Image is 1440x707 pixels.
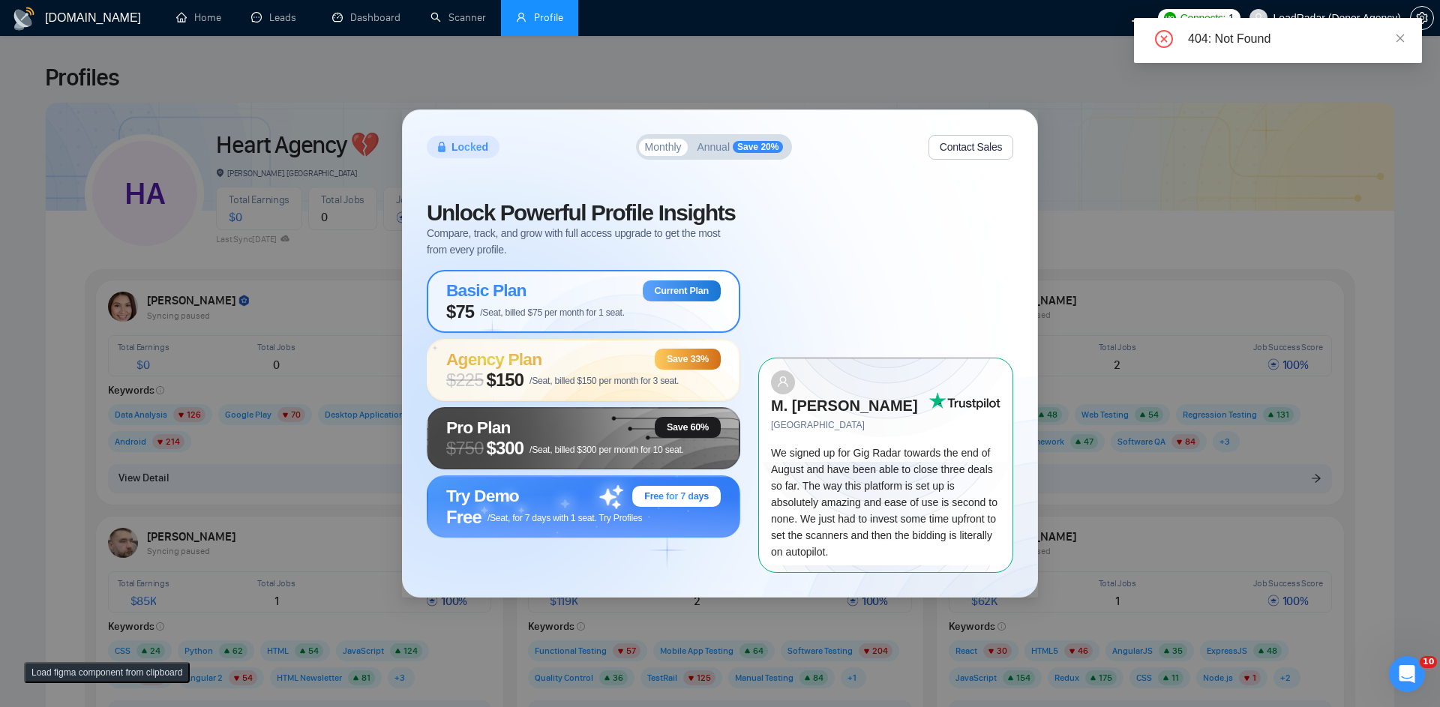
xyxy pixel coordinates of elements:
span: Locked [451,139,488,155]
span: [GEOGRAPHIC_DATA] [771,418,928,433]
span: Agency Plan [446,349,541,369]
button: AnnualSave 20% [691,138,789,157]
span: close [1395,33,1405,43]
span: close-circle [1155,30,1173,48]
span: user [1253,13,1264,23]
span: Connects: [1180,10,1225,26]
span: Pro Plan [446,418,511,437]
span: Current Plan [655,285,709,297]
a: dashboardDashboard [332,11,400,24]
span: Annual [697,142,730,152]
span: setting [1411,12,1433,24]
span: $150 [487,370,524,391]
button: Monthly [639,139,688,157]
span: $75 [446,301,474,322]
span: Try Demo [446,486,519,505]
span: user [516,12,526,22]
span: Unlock Insights [427,200,735,225]
img: logo [12,7,36,31]
span: $ 225 [446,370,484,391]
span: Save 20% [733,141,783,153]
span: $ 750 [446,438,484,459]
span: Compare, track, and grow with full access upgrade to get the most from every profile. [427,225,740,258]
span: user [777,376,789,388]
span: We signed up for Gig Radar towards the end of August and have been able to close three deals so f... [771,447,997,558]
strong: M. [PERSON_NAME] [771,397,918,414]
span: Monthly [645,142,682,152]
iframe: Intercom live chat [1389,656,1425,692]
span: Save 33% [667,353,709,365]
button: setting [1410,6,1434,30]
span: Profile [534,11,563,24]
span: 10 [1420,656,1437,668]
a: searchScanner [430,11,486,24]
img: Trust Pilot [928,392,1000,410]
span: $300 [487,438,524,459]
span: Save 60% [667,421,709,433]
button: Contact Sales [928,135,1013,160]
a: messageLeads [251,11,302,24]
span: Basic Plan [446,280,526,300]
span: 1 [1228,10,1234,26]
a: homeHome [176,11,221,24]
div: 404: Not Found [1188,30,1404,48]
span: Free [446,507,481,528]
span: /Seat, billed $300 per month for 10 seat. [529,445,684,455]
span: /Seat, for 7 days with 1 seat. Try Profiles [487,513,642,523]
span: Free for 7 days [644,490,709,502]
span: /Seat, billed $75 per month for 1 seat. [480,307,625,318]
span: /Seat, billed $150 per month for 3 seat. [529,376,679,386]
span: Powerful Profile [500,200,653,225]
a: setting [1410,12,1434,24]
img: upwork-logo.png [1164,12,1176,24]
